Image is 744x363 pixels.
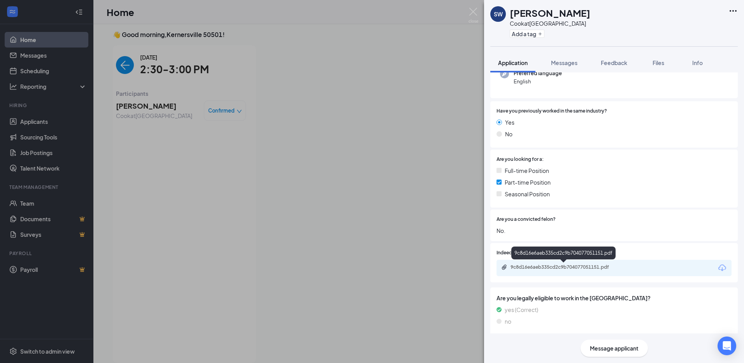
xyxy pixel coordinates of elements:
[601,59,627,66] span: Feedback
[505,166,549,175] span: Full-time Position
[510,6,590,19] h1: [PERSON_NAME]
[497,216,556,223] span: Are you a convicted felon?
[501,264,627,271] a: Paperclip9c8d16e6aeb335cd2c9b704077051151.pdf
[692,59,703,66] span: Info
[497,156,544,163] span: Are you looking for a:
[511,247,616,259] div: 9c8d16e6aeb335cd2c9b704077051151.pdf
[505,178,551,187] span: Part-time Position
[590,344,639,352] span: Message applicant
[728,6,738,16] svg: Ellipses
[653,59,664,66] span: Files
[551,59,577,66] span: Messages
[505,130,512,138] span: No
[718,263,727,273] svg: Download
[718,337,736,355] div: Open Intercom Messenger
[501,264,507,270] svg: Paperclip
[505,305,538,314] span: yes (Correct)
[505,118,514,127] span: Yes
[497,249,531,257] span: Indeed Resume
[510,30,544,38] button: PlusAdd a tag
[498,59,528,66] span: Application
[514,69,562,77] span: Preferred language
[511,264,619,270] div: 9c8d16e6aeb335cd2c9b704077051151.pdf
[514,78,562,85] span: English
[494,10,503,18] div: SW
[510,19,590,27] div: Cook at [GEOGRAPHIC_DATA]
[538,32,542,36] svg: Plus
[505,190,550,198] span: Seasonal Position
[497,107,607,115] span: Have you previously worked in the same industry?
[497,294,732,302] span: Are you legally eligible to work in the [GEOGRAPHIC_DATA]?
[505,317,511,326] span: no
[497,226,732,235] span: No.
